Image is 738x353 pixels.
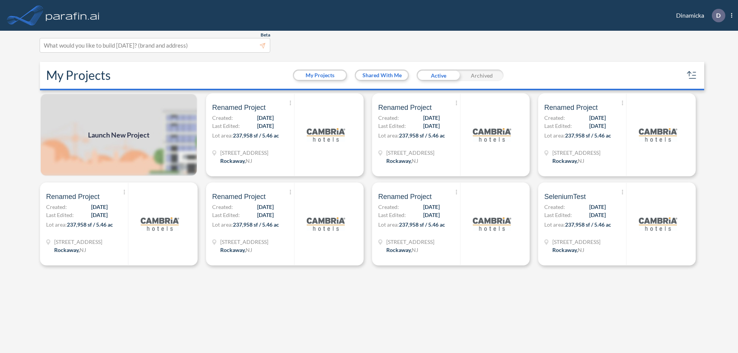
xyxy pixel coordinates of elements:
[212,132,233,139] span: Lot area:
[552,238,600,246] span: 321 Mt Hope Ave
[54,238,102,246] span: 321 Mt Hope Ave
[46,211,74,219] span: Last Edited:
[67,221,113,228] span: 237,958 sf / 5.46 ac
[386,247,412,253] span: Rockaway ,
[88,130,150,140] span: Launch New Project
[544,114,565,122] span: Created:
[46,221,67,228] span: Lot area:
[552,157,584,165] div: Rockaway, NJ
[356,71,408,80] button: Shared With Me
[552,149,600,157] span: 321 Mt Hope Ave
[386,238,434,246] span: 321 Mt Hope Ave
[639,205,677,243] img: logo
[91,211,108,219] span: [DATE]
[307,205,345,243] img: logo
[220,247,246,253] span: Rockaway ,
[141,205,179,243] img: logo
[552,247,578,253] span: Rockaway ,
[386,246,418,254] div: Rockaway, NJ
[386,157,418,165] div: Rockaway, NJ
[91,203,108,211] span: [DATE]
[412,157,418,164] span: NJ
[80,247,86,253] span: NJ
[378,211,406,219] span: Last Edited:
[412,247,418,253] span: NJ
[233,221,279,228] span: 237,958 sf / 5.46 ac
[423,122,440,130] span: [DATE]
[544,203,565,211] span: Created:
[565,132,611,139] span: 237,958 sf / 5.46 ac
[220,238,268,246] span: 321 Mt Hope Ave
[565,221,611,228] span: 237,958 sf / 5.46 ac
[220,149,268,157] span: 321 Mt Hope Ave
[552,246,584,254] div: Rockaway, NJ
[54,247,80,253] span: Rockaway ,
[544,221,565,228] span: Lot area:
[257,122,274,130] span: [DATE]
[246,157,252,164] span: NJ
[578,247,584,253] span: NJ
[44,8,101,23] img: logo
[378,203,399,211] span: Created:
[307,116,345,154] img: logo
[423,203,440,211] span: [DATE]
[589,122,606,130] span: [DATE]
[378,132,399,139] span: Lot area:
[257,211,274,219] span: [DATE]
[212,114,233,122] span: Created:
[261,32,270,38] span: Beta
[716,12,721,19] p: D
[473,116,511,154] img: logo
[378,114,399,122] span: Created:
[686,69,698,81] button: sort
[257,114,274,122] span: [DATE]
[417,70,460,81] div: Active
[46,192,100,201] span: Renamed Project
[386,149,434,157] span: 321 Mt Hope Ave
[544,192,586,201] span: SeleniumTest
[423,211,440,219] span: [DATE]
[589,211,606,219] span: [DATE]
[378,192,432,201] span: Renamed Project
[378,221,399,228] span: Lot area:
[399,132,445,139] span: 237,958 sf / 5.46 ac
[552,157,578,164] span: Rockaway ,
[294,71,346,80] button: My Projects
[40,93,198,176] img: add
[212,203,233,211] span: Created:
[386,157,412,164] span: Rockaway ,
[544,103,598,112] span: Renamed Project
[246,247,252,253] span: NJ
[212,103,266,112] span: Renamed Project
[473,205,511,243] img: logo
[212,192,266,201] span: Renamed Project
[46,203,67,211] span: Created:
[544,122,572,130] span: Last Edited:
[233,132,279,139] span: 237,958 sf / 5.46 ac
[54,246,86,254] div: Rockaway, NJ
[46,68,111,83] h2: My Projects
[544,132,565,139] span: Lot area:
[460,70,504,81] div: Archived
[212,211,240,219] span: Last Edited:
[378,122,406,130] span: Last Edited:
[544,211,572,219] span: Last Edited:
[378,103,432,112] span: Renamed Project
[212,221,233,228] span: Lot area:
[220,246,252,254] div: Rockaway, NJ
[578,157,584,164] span: NJ
[40,93,198,176] a: Launch New Project
[639,116,677,154] img: logo
[220,157,252,165] div: Rockaway, NJ
[257,203,274,211] span: [DATE]
[220,157,246,164] span: Rockaway ,
[212,122,240,130] span: Last Edited:
[589,203,606,211] span: [DATE]
[589,114,606,122] span: [DATE]
[399,221,445,228] span: 237,958 sf / 5.46 ac
[665,9,732,22] div: Dinamicka
[423,114,440,122] span: [DATE]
